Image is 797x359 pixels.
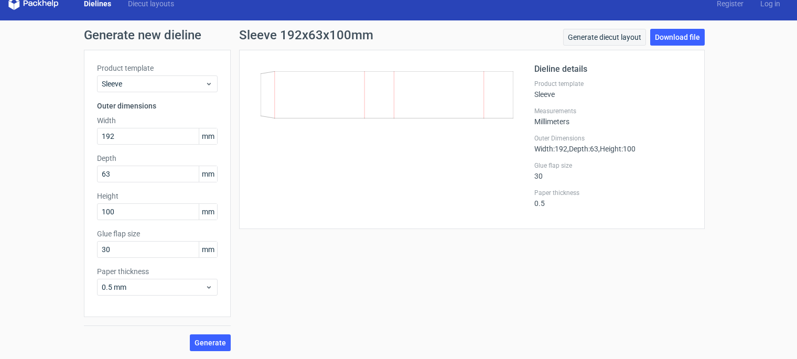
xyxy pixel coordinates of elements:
label: Product template [97,63,218,73]
button: Generate [190,334,231,351]
label: Depth [97,153,218,164]
span: Width : 192 [534,145,567,153]
div: 30 [534,161,692,180]
label: Paper thickness [97,266,218,277]
span: mm [199,242,217,257]
label: Glue flap size [97,229,218,239]
h1: Generate new dieline [84,29,713,41]
label: Glue flap size [534,161,692,170]
label: Width [97,115,218,126]
div: Millimeters [534,107,692,126]
div: Sleeve [534,80,692,99]
a: Generate diecut layout [563,29,646,46]
label: Outer Dimensions [534,134,692,143]
span: mm [199,128,217,144]
span: Sleeve [102,79,205,89]
h2: Dieline details [534,63,692,75]
span: , Depth : 63 [567,145,598,153]
label: Product template [534,80,692,88]
label: Measurements [534,107,692,115]
span: mm [199,204,217,220]
a: Download file [650,29,705,46]
h3: Outer dimensions [97,101,218,111]
span: , Height : 100 [598,145,636,153]
h1: Sleeve 192x63x100mm [239,29,373,41]
div: 0.5 [534,189,692,208]
label: Height [97,191,218,201]
span: 0.5 mm [102,282,205,292]
label: Paper thickness [534,189,692,197]
span: Generate [195,339,226,346]
span: mm [199,166,217,182]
